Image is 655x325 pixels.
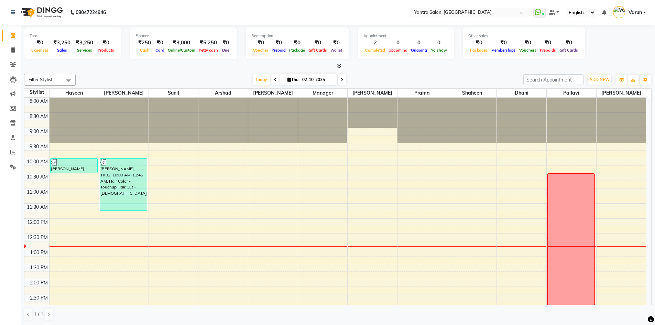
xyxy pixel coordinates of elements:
span: Shaheen [447,89,497,97]
span: Products [96,48,116,53]
span: Card [154,48,166,53]
div: 2 [363,39,387,47]
span: Online/Custom [166,48,197,53]
div: 1:30 PM [29,264,49,271]
span: ADD NEW [589,77,610,82]
span: Gift Cards [558,48,580,53]
span: Haseen [50,89,99,97]
span: Upcoming [387,48,409,53]
span: Prepaid [270,48,287,53]
div: 0 [409,39,429,47]
span: 1 / 1 [34,311,43,318]
div: 8:30 AM [28,113,49,120]
div: [PERSON_NAME], TK01, 10:00 AM-10:30 AM, Hair Cut - Kids [51,159,97,173]
div: ₹0 [329,39,344,47]
div: 8:00 AM [28,98,49,105]
div: Other sales [468,33,580,39]
span: Prama [397,89,447,97]
div: 11:00 AM [25,188,49,196]
div: 0 [387,39,409,47]
div: ₹0 [307,39,329,47]
div: ₹0 [96,39,116,47]
span: Gift Cards [307,48,329,53]
div: ₹250 [135,39,154,47]
span: Package [287,48,307,53]
div: Stylist [24,89,49,96]
span: Pallavi [547,89,596,97]
span: Manager [298,89,348,97]
div: 10:00 AM [25,158,49,165]
div: ₹5,250 [197,39,220,47]
div: ₹3,250 [73,39,96,47]
span: Sales [55,48,69,53]
div: ₹0 [538,39,558,47]
div: 0 [429,39,449,47]
div: ₹0 [270,39,287,47]
div: ₹0 [30,39,51,47]
div: 1:00 PM [29,249,49,256]
span: Dhani [497,89,546,97]
div: 12:30 PM [26,234,49,241]
span: [PERSON_NAME] [248,89,298,97]
div: ₹0 [558,39,580,47]
div: [PERSON_NAME], TK02, 10:00 AM-11:45 AM, Hair Color - Touchup,Hair Cut - [DEMOGRAPHIC_DATA] [100,159,147,210]
span: No show [429,48,449,53]
input: 2025-10-02 [300,75,335,85]
div: 10:30 AM [25,173,49,181]
img: logo [18,3,65,22]
span: Varun [629,9,642,16]
b: 08047224946 [76,3,106,22]
div: 11:30 AM [25,204,49,211]
span: [PERSON_NAME] [348,89,397,97]
div: Appointment [363,33,449,39]
span: Services [75,48,94,53]
div: 2:30 PM [29,294,49,302]
span: Thu [286,77,300,82]
div: 9:30 AM [28,143,49,150]
button: ADD NEW [588,75,611,85]
span: [PERSON_NAME] [99,89,149,97]
div: Redemption [251,33,344,39]
div: ₹0 [287,39,307,47]
span: Wallet [329,48,344,53]
div: ₹0 [154,39,166,47]
span: Cash [138,48,151,53]
div: ₹3,000 [166,39,197,47]
span: Filter Stylist [29,77,53,82]
div: ₹0 [517,39,538,47]
span: Arshad [198,89,248,97]
span: Memberships [490,48,517,53]
div: Total [30,33,116,39]
div: 12:00 PM [26,219,49,226]
span: Petty cash [197,48,220,53]
span: Expenses [30,48,51,53]
div: Finance [135,33,232,39]
span: [PERSON_NAME] [597,89,646,97]
span: Due [220,48,231,53]
div: 9:00 AM [28,128,49,135]
div: ₹0 [220,39,232,47]
div: ₹0 [468,39,490,47]
div: ₹0 [490,39,517,47]
input: Search Appointment [523,74,583,85]
img: Varun [613,6,625,18]
div: ₹0 [251,39,270,47]
span: Packages [468,48,490,53]
span: Today [253,74,270,85]
span: Sunil [149,89,198,97]
span: Ongoing [409,48,429,53]
div: 2:00 PM [29,279,49,286]
span: Prepaids [538,48,558,53]
div: ₹3,250 [51,39,73,47]
span: Vouchers [517,48,538,53]
span: Voucher [251,48,270,53]
span: Completed [363,48,387,53]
